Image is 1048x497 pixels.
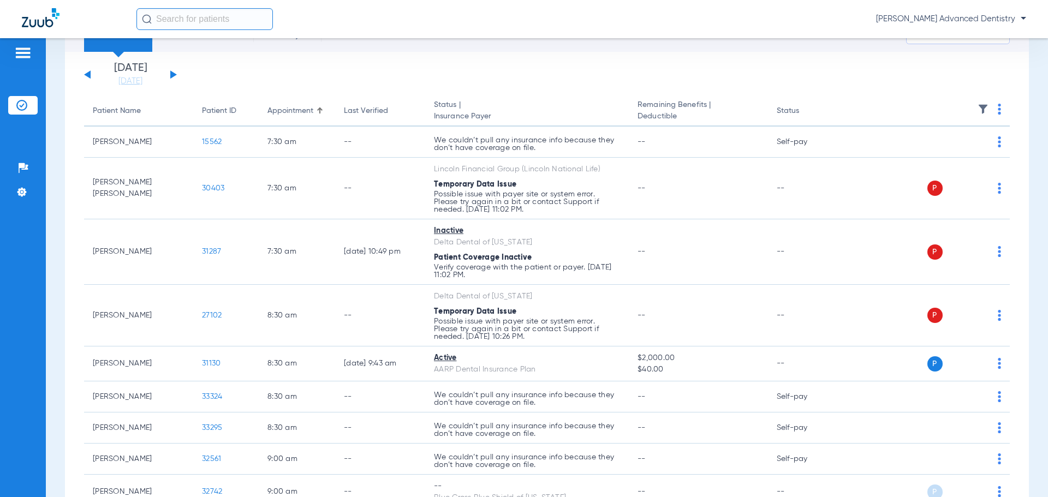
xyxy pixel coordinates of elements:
[267,105,326,117] div: Appointment
[335,444,425,475] td: --
[434,237,620,248] div: Delta Dental of [US_STATE]
[335,381,425,412] td: --
[768,412,842,444] td: Self-pay
[84,158,193,219] td: [PERSON_NAME] [PERSON_NAME]
[202,455,221,463] span: 32561
[84,444,193,475] td: [PERSON_NAME]
[434,181,516,188] span: Temporary Data Issue
[638,111,759,122] span: Deductible
[638,424,646,432] span: --
[638,352,759,364] span: $2,000.00
[202,312,222,319] span: 27102
[434,453,620,469] p: We couldn’t pull any insurance info because they don’t have coverage on file.
[434,190,620,213] p: Possible issue with payer site or system error. Please try again in a bit or contact Support if n...
[434,136,620,152] p: We couldn’t pull any insurance info because they don’t have coverage on file.
[335,346,425,381] td: [DATE] 9:43 AM
[84,346,193,381] td: [PERSON_NAME]
[335,127,425,158] td: --
[998,246,1001,257] img: group-dot-blue.svg
[434,352,620,364] div: Active
[998,358,1001,369] img: group-dot-blue.svg
[998,422,1001,433] img: group-dot-blue.svg
[638,393,646,400] span: --
[93,105,184,117] div: Patient Name
[344,105,388,117] div: Last Verified
[93,105,141,117] div: Patient Name
[98,76,163,87] a: [DATE]
[259,158,335,219] td: 7:30 AM
[84,412,193,444] td: [PERSON_NAME]
[259,381,335,412] td: 8:30 AM
[434,364,620,375] div: AARP Dental Insurance Plan
[998,391,1001,402] img: group-dot-blue.svg
[768,285,842,346] td: --
[434,225,620,237] div: Inactive
[638,184,646,192] span: --
[335,285,425,346] td: --
[638,364,759,375] span: $40.00
[259,219,335,285] td: 7:30 AM
[998,104,1001,115] img: group-dot-blue.svg
[84,219,193,285] td: [PERSON_NAME]
[629,96,767,127] th: Remaining Benefits |
[998,310,1001,321] img: group-dot-blue.svg
[434,308,516,315] span: Temporary Data Issue
[927,356,943,372] span: P
[768,381,842,412] td: Self-pay
[768,127,842,158] td: Self-pay
[259,127,335,158] td: 7:30 AM
[434,264,620,279] p: Verify coverage with the patient or payer. [DATE] 11:02 PM.
[638,312,646,319] span: --
[84,381,193,412] td: [PERSON_NAME]
[638,455,646,463] span: --
[84,285,193,346] td: [PERSON_NAME]
[202,248,221,255] span: 31287
[998,453,1001,464] img: group-dot-blue.svg
[335,412,425,444] td: --
[434,164,620,175] div: Lincoln Financial Group (Lincoln National Life)
[768,444,842,475] td: Self-pay
[202,424,222,432] span: 33295
[202,360,221,367] span: 31130
[927,181,943,196] span: P
[14,46,32,59] img: hamburger-icon
[267,105,313,117] div: Appointment
[434,291,620,302] div: Delta Dental of [US_STATE]
[202,138,222,146] span: 15562
[876,14,1026,25] span: [PERSON_NAME] Advanced Dentistry
[998,486,1001,497] img: group-dot-blue.svg
[136,8,273,30] input: Search for patients
[259,346,335,381] td: 8:30 AM
[998,136,1001,147] img: group-dot-blue.svg
[202,184,224,192] span: 30403
[142,14,152,24] img: Search Icon
[434,254,532,261] span: Patient Coverage Inactive
[202,105,250,117] div: Patient ID
[84,127,193,158] td: [PERSON_NAME]
[259,412,335,444] td: 8:30 AM
[425,96,629,127] th: Status |
[202,105,236,117] div: Patient ID
[927,244,943,260] span: P
[978,104,989,115] img: filter.svg
[768,346,842,381] td: --
[434,391,620,406] p: We couldn’t pull any insurance info because they don’t have coverage on file.
[768,219,842,285] td: --
[259,444,335,475] td: 9:00 AM
[344,105,416,117] div: Last Verified
[202,488,222,495] span: 32742
[434,318,620,340] p: Possible issue with payer site or system error. Please try again in a bit or contact Support if n...
[335,219,425,285] td: [DATE] 10:49 PM
[927,308,943,323] span: P
[434,111,620,122] span: Insurance Payer
[768,96,842,127] th: Status
[434,422,620,438] p: We couldn’t pull any insurance info because they don’t have coverage on file.
[768,158,842,219] td: --
[638,138,646,146] span: --
[335,158,425,219] td: --
[638,248,646,255] span: --
[202,393,222,400] span: 33324
[22,8,59,27] img: Zuub Logo
[638,488,646,495] span: --
[259,285,335,346] td: 8:30 AM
